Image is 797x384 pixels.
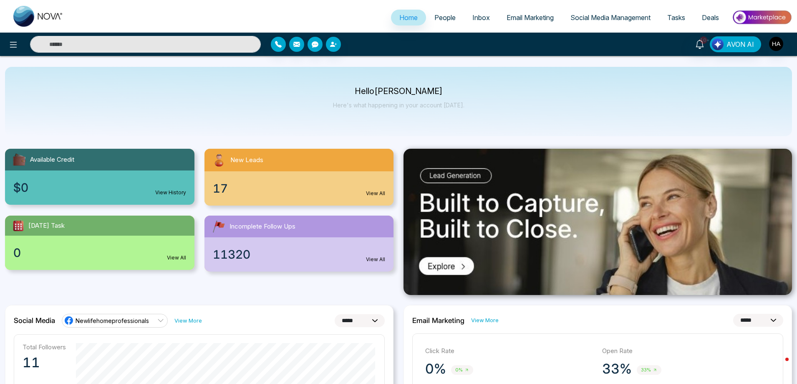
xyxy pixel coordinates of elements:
[712,38,724,50] img: Lead Flow
[731,8,792,27] img: Market-place.gif
[155,189,186,196] a: View History
[769,356,789,376] iframe: Intercom live chat
[425,361,446,377] p: 0%
[230,222,295,231] span: Incomplete Follow Ups
[14,316,55,325] h2: Social Media
[602,361,632,377] p: 33%
[690,36,710,51] a: 10+
[426,10,464,25] a: People
[13,244,21,262] span: 0
[700,36,707,44] span: 10+
[23,354,66,371] p: 11
[570,13,651,22] span: Social Media Management
[13,6,63,27] img: Nova CRM Logo
[167,254,186,262] a: View All
[667,13,685,22] span: Tasks
[471,316,499,324] a: View More
[199,216,399,272] a: Incomplete Follow Ups11320View All
[30,155,74,165] span: Available Credit
[507,13,554,22] span: Email Marketing
[769,37,783,51] img: User Avatar
[333,102,464,109] p: Here's what happening in your account [DATE].
[28,221,65,231] span: [DATE] Task
[659,10,694,25] a: Tasks
[404,149,792,295] img: .
[498,10,562,25] a: Email Marketing
[211,152,227,168] img: newLeads.svg
[425,346,594,356] p: Click Rate
[434,13,456,22] span: People
[174,317,202,325] a: View More
[76,317,149,325] span: Newlifehomeprofessionals
[637,365,661,375] span: 33%
[451,365,473,375] span: 0%
[726,39,754,49] span: AVON AI
[199,149,399,206] a: New Leads17View All
[710,36,761,52] button: AVON AI
[464,10,498,25] a: Inbox
[702,13,719,22] span: Deals
[472,13,490,22] span: Inbox
[366,256,385,263] a: View All
[399,13,418,22] span: Home
[412,316,464,325] h2: Email Marketing
[562,10,659,25] a: Social Media Management
[13,179,28,196] span: $0
[333,88,464,95] p: Hello [PERSON_NAME]
[23,343,66,351] p: Total Followers
[213,246,250,263] span: 11320
[694,10,727,25] a: Deals
[213,180,228,197] span: 17
[602,346,771,356] p: Open Rate
[211,219,226,234] img: followUps.svg
[366,190,385,197] a: View All
[12,152,27,167] img: availableCredit.svg
[12,219,25,232] img: todayTask.svg
[391,10,426,25] a: Home
[230,155,263,165] span: New Leads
